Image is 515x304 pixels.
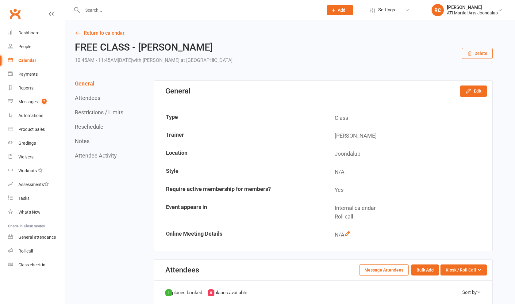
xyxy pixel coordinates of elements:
button: Bulk Add [411,264,439,275]
a: Dashboard [8,26,65,40]
div: Tasks [18,196,29,201]
td: Require active membership for members? [155,181,323,199]
button: Edit [460,85,487,97]
div: 10:45AM - 11:45AM[DATE] [75,56,233,65]
button: Kiosk / Roll Call [440,264,487,275]
span: places booked [172,290,202,295]
a: What's New [8,205,65,219]
div: People [18,44,31,49]
div: What's New [18,210,40,215]
button: Delete [462,48,493,59]
div: N/A [335,230,487,239]
a: Clubworx [7,6,23,21]
span: 2 [42,99,47,104]
div: Class check-in [18,262,45,267]
button: Restrictions / Limits [75,109,123,116]
a: Waivers [8,150,65,164]
button: Reschedule [75,123,103,130]
button: Message Attendees [359,264,409,275]
span: at [GEOGRAPHIC_DATA] [181,57,233,63]
td: Yes [324,181,492,199]
div: Product Sales [18,127,45,132]
td: Style [155,163,323,181]
td: Event appears in [155,199,323,226]
div: Waivers [18,154,33,159]
span: Add [338,8,345,13]
div: Internal calendar [335,204,487,213]
div: Automations [18,113,43,118]
div: Dashboard [18,30,40,35]
button: Add [327,5,353,15]
a: Calendar [8,54,65,67]
span: Settings [378,3,395,17]
div: Roll call [18,249,33,253]
a: Automations [8,109,65,123]
td: N/A [324,163,492,181]
a: Assessments [8,178,65,192]
td: Online Meeting Details [155,226,323,244]
button: Notes [75,138,90,144]
h2: FREE CLASS - [PERSON_NAME] [75,42,233,53]
a: Payments [8,67,65,81]
a: Workouts [8,164,65,178]
button: General [75,80,94,87]
div: 1 [165,289,172,296]
div: Gradings [18,141,36,146]
td: Location [155,145,323,163]
div: [PERSON_NAME] [447,5,498,10]
div: Messages [18,99,38,104]
div: 0 [208,289,214,296]
div: Sort by [462,289,481,296]
td: Joondalup [324,145,492,163]
div: Calendar [18,58,36,63]
div: General attendance [18,235,56,240]
a: Tasks [8,192,65,205]
div: Attendees [165,266,199,274]
a: Class kiosk mode [8,258,65,272]
button: Attendee Activity [75,152,117,159]
input: Search... [81,6,319,14]
a: Return to calendar [75,29,493,37]
div: Roll call [335,212,487,221]
td: Type [155,109,323,127]
div: Assessments [18,182,49,187]
div: Payments [18,72,38,77]
td: [PERSON_NAME] [324,127,492,145]
div: General [165,87,190,95]
a: Roll call [8,244,65,258]
span: with [PERSON_NAME] [132,57,179,63]
a: Gradings [8,136,65,150]
div: ATI Martial Arts Joondalup [447,10,498,16]
div: Reports [18,85,33,90]
td: Trainer [155,127,323,145]
a: General attendance kiosk mode [8,230,65,244]
a: Product Sales [8,123,65,136]
button: Attendees [75,95,100,101]
div: Workouts [18,168,37,173]
div: RC [432,4,444,16]
span: Kiosk / Roll Call [446,267,476,273]
a: Reports [8,81,65,95]
a: Messages 2 [8,95,65,109]
a: People [8,40,65,54]
td: Class [324,109,492,127]
span: places available [214,290,247,295]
